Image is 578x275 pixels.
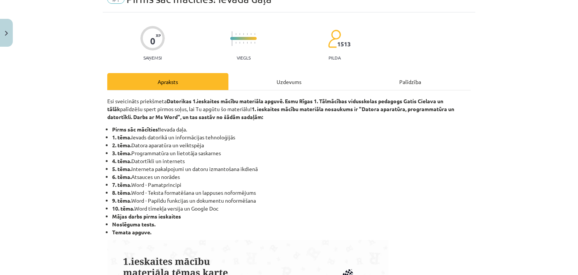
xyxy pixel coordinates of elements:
p: pilda [329,55,341,60]
span: XP [156,33,161,37]
img: icon-short-line-57e1e144782c952c97e751825c79c345078a6d821885a25fce030b3d8c18986b.svg [247,33,248,35]
img: icon-long-line-d9ea69661e0d244f92f715978eff75569469978d946b2353a9bb055b3ed8787d.svg [232,31,233,46]
img: icon-short-line-57e1e144782c952c97e751825c79c345078a6d821885a25fce030b3d8c18986b.svg [236,42,236,44]
li: Interneta pakalpojumi un datoru izmantošana ikdienā [112,165,471,173]
span: 1513 [337,41,351,47]
img: students-c634bb4e5e11cddfef0936a35e636f08e4e9abd3cc4e673bd6f9a4125e45ecb1.svg [328,29,341,48]
b: 9. tēma. [112,197,131,204]
li: Word tīmekļa versija un Google Doc [112,205,471,212]
b: 10. tēma. [112,205,134,212]
img: icon-short-line-57e1e144782c952c97e751825c79c345078a6d821885a25fce030b3d8c18986b.svg [251,42,251,44]
div: Uzdevums [228,73,350,90]
li: Programmatūra un lietotāja saskarnes [112,149,471,157]
li: Word - Teksta formatēšana un lappuses noformējums [112,189,471,197]
li: Datora aparatūra un veiktspēja [112,141,471,149]
b: 5. tēma. [112,165,131,172]
div: 0 [150,36,155,46]
li: Datortīkli un internets [112,157,471,165]
b: 4. tēma. [112,157,131,164]
b: 2. tēma. [112,142,131,148]
li: Atsauces un norādes [112,173,471,181]
p: Esi sveicināts priekšmeta palīdzēšu spert pirmos soļus, lai Tu apgūtu šo materiālu! [107,97,471,121]
img: icon-short-line-57e1e144782c952c97e751825c79c345078a6d821885a25fce030b3d8c18986b.svg [243,42,244,44]
li: Ievada daļa. [112,125,471,133]
b: 8. tēma. [112,189,131,196]
strong: Datorikas 1.ieskaites mācību materiāla apguvē. Esmu Rīgas 1. Tālmācības vidusskolas pedagogs Gati... [107,98,443,112]
img: icon-close-lesson-0947bae3869378f0d4975bcd49f059093ad1ed9edebbc8119c70593378902aed.svg [5,31,8,36]
li: Ievads datorikā un informācijas tehnoloģijās [112,133,471,141]
img: icon-short-line-57e1e144782c952c97e751825c79c345078a6d821885a25fce030b3d8c18986b.svg [243,33,244,35]
b: 3. tēma. [112,150,131,156]
div: Apraksts [107,73,228,90]
li: Word - Pamatprincipi [112,181,471,189]
b: 1. tēma. [112,134,131,141]
li: Word - Papildu funkcijas un dokumentu noformēšana [112,197,471,205]
strong: Mājas darbs pirms ieskaites [112,213,181,220]
strong: 1. ieskaites mācību materiāla nosaukums ir "Datora aparatūra, programmatūra un datortīkli. Darbs ... [107,105,454,120]
b: Temata apguve. [112,229,151,235]
img: icon-short-line-57e1e144782c952c97e751825c79c345078a6d821885a25fce030b3d8c18986b.svg [236,33,236,35]
p: Viegls [237,55,251,60]
b: Pirms sāc mācīties! [112,126,160,133]
div: Palīdzība [350,73,471,90]
p: Saņemsi [140,55,165,60]
b: Noslēguma tests. [112,221,155,228]
b: 6. tēma. [112,173,131,180]
img: icon-short-line-57e1e144782c952c97e751825c79c345078a6d821885a25fce030b3d8c18986b.svg [247,42,248,44]
b: 7. tēma. [112,181,131,188]
img: icon-short-line-57e1e144782c952c97e751825c79c345078a6d821885a25fce030b3d8c18986b.svg [251,33,251,35]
